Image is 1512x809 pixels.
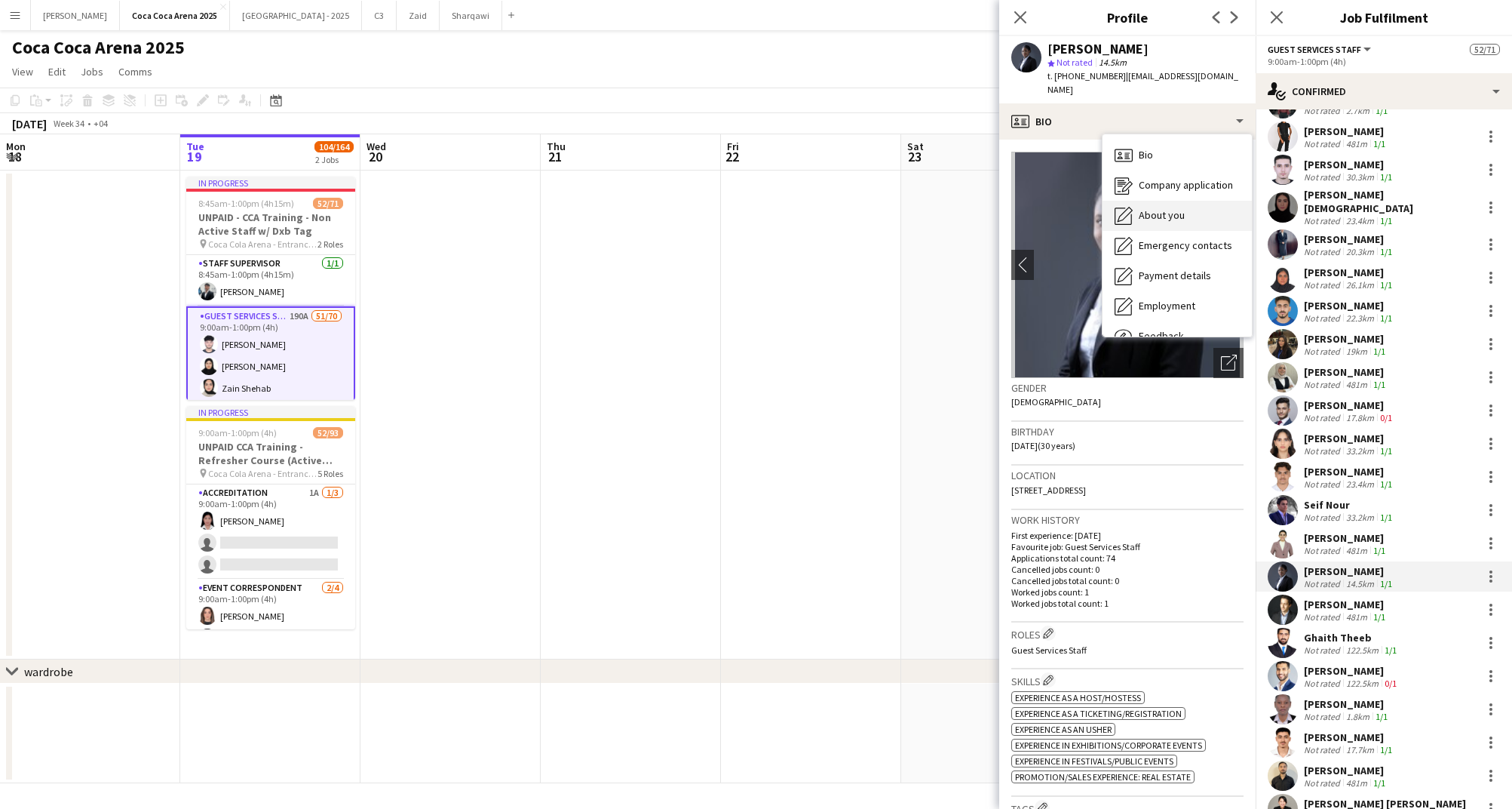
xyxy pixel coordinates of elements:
[1139,208,1185,222] span: About you
[1343,171,1377,183] div: 30.3km
[1304,332,1388,346] div: [PERSON_NAME]
[186,484,355,580] app-card-role: Accreditation1A1/39:00am-1:00pm (4h)[PERSON_NAME]
[1304,279,1343,291] div: Not rated
[112,62,158,82] a: Comms
[1304,545,1343,556] div: Not rated
[1011,552,1244,564] p: Applications total count: 74
[208,238,317,250] span: Coca Cola Arena - Entrance F
[1304,465,1395,478] div: [PERSON_NAME]
[1011,440,1075,451] span: [DATE] (30 years)
[1139,329,1184,343] span: Feedback
[1304,631,1400,644] div: Ghaith Theeb
[1343,711,1372,722] div: 1.8km
[1343,578,1377,589] div: 14.5km
[1011,586,1244,598] p: Worked jobs count: 1
[1011,575,1244,586] p: Cancelled jobs total count: 0
[1103,201,1252,231] div: About you
[31,1,120,30] button: [PERSON_NAME]
[1304,777,1343,789] div: Not rated
[1304,299,1395,312] div: [PERSON_NAME]
[1380,445,1392,457] app-skills-label: 1/1
[317,238,343,250] span: 2 Roles
[1304,379,1343,390] div: Not rated
[905,148,924,165] span: 23
[94,118,108,129] div: +04
[1256,8,1512,27] h3: Job Fulfilment
[1011,152,1244,378] img: Crew avatar or photo
[1011,469,1244,482] h3: Location
[1015,771,1191,783] span: Promotion/Sales Experience: Real Estate
[1343,777,1370,789] div: 481m
[1343,644,1382,656] div: 122.5km
[1256,73,1512,109] div: Confirmed
[1304,246,1343,257] div: Not rated
[1373,777,1385,789] app-skills-label: 1/1
[1304,445,1343,457] div: Not rated
[1304,664,1400,678] div: [PERSON_NAME]
[24,664,73,679] div: wardrobe
[50,118,87,129] span: Week 34
[1343,246,1377,257] div: 20.3km
[120,1,230,30] button: Coca Coca Arena 2025
[1304,697,1391,711] div: [PERSON_NAME]
[1011,381,1244,395] h3: Gender
[1011,598,1244,609] p: Worked jobs total count: 1
[1343,545,1370,556] div: 481m
[1139,238,1232,252] span: Emergency contacts
[1304,232,1395,246] div: [PERSON_NAME]
[727,140,739,153] span: Fri
[1015,692,1141,703] span: Experience as a Host/Hostess
[12,116,47,131] div: [DATE]
[1343,346,1370,357] div: 19km
[397,1,440,30] button: Zaid
[1380,246,1392,257] app-skills-label: 1/1
[1015,755,1173,767] span: Experience in Festivals/Public Events
[315,154,353,165] div: 2 Jobs
[1047,70,1238,95] span: | [EMAIL_ADDRESS][DOMAIN_NAME]
[1380,412,1392,423] app-skills-label: 0/1
[1011,626,1244,641] h3: Roles
[118,65,152,78] span: Comms
[1304,365,1388,379] div: [PERSON_NAME]
[1380,279,1392,291] app-skills-label: 1/1
[1139,299,1195,312] span: Employment
[1096,57,1130,68] span: 14.5km
[1343,215,1377,226] div: 23.4km
[1011,396,1101,408] span: [DEMOGRAPHIC_DATA]
[1304,398,1395,412] div: [PERSON_NAME]
[362,1,397,30] button: C3
[1373,545,1385,556] app-skills-label: 1/1
[1343,744,1377,755] div: 17.7km
[1470,44,1500,55] span: 52/71
[1103,321,1252,352] div: Feedback
[42,62,72,82] a: Edit
[1304,731,1395,744] div: [PERSON_NAME]
[186,211,355,238] h3: UNPAID - CCA Training - Non Active Staff w/ Dxb Tag
[198,198,294,209] span: 8:45am-1:00pm (4h15m)
[1011,644,1087,656] span: Guest Services Staff
[317,468,343,479] span: 5 Roles
[48,65,66,78] span: Edit
[1304,171,1343,183] div: Not rated
[366,140,386,153] span: Wed
[1011,425,1244,438] h3: Birthday
[1304,188,1476,215] div: [PERSON_NAME][DEMOGRAPHIC_DATA]
[1380,512,1392,523] app-skills-label: 1/1
[4,148,26,165] span: 18
[1268,44,1373,55] button: Guest Services Staff
[999,8,1256,27] h3: Profile
[1047,42,1149,56] div: [PERSON_NAME]
[440,1,502,30] button: Sharqawi
[1376,711,1388,722] app-skills-label: 1/1
[1380,478,1392,490] app-skills-label: 1/1
[1373,346,1385,357] app-skills-label: 1/1
[1139,269,1211,282] span: Payment details
[313,198,343,209] span: 52/71
[1304,512,1343,523] div: Not rated
[1011,513,1244,527] h3: Work history
[1047,70,1126,82] span: t. [PHONE_NUMBER]
[1011,541,1244,552] p: Favourite job: Guest Services Staff
[1376,105,1388,116] app-skills-label: 1/1
[1057,57,1093,68] span: Not rated
[186,177,355,400] app-job-card: In progress8:45am-1:00pm (4h15m)52/71UNPAID - CCA Training - Non Active Staff w/ Dxb Tag Coca Col...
